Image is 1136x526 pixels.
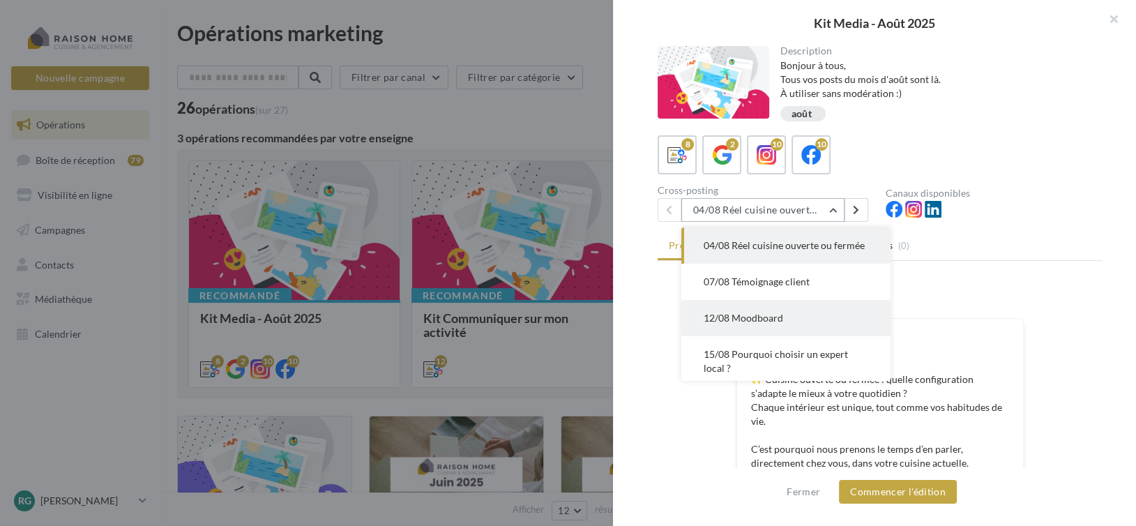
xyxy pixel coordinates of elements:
[635,17,1114,29] div: Kit Media - Août 2025
[681,300,891,336] button: 12/08 Moodboard
[681,138,694,151] div: 8
[704,348,848,374] span: 15/08 Pourquoi choisir un expert local ?
[839,480,957,504] button: Commencer l'édition
[726,138,739,151] div: 2
[681,336,891,386] button: 15/08 Pourquoi choisir un expert local ?
[704,312,783,324] span: 12/08 Moodboard
[792,109,812,119] div: août
[780,59,1092,100] div: Bonjour à tous, Tous vos posts du mois d'août sont là. À utiliser sans modération :)
[681,227,891,264] button: 04/08 Réel cuisine ouverte ou fermée
[681,198,845,222] button: 04/08 Réel cuisine ouverte ou fermée
[898,240,910,251] span: (0)
[815,138,828,151] div: 10
[886,188,1103,198] div: Canaux disponibles
[771,138,783,151] div: 10
[704,276,810,287] span: 07/08 Témoignage client
[780,46,1092,56] div: Description
[658,186,874,195] div: Cross-posting
[704,239,865,251] span: 04/08 Réel cuisine ouverte ou fermée
[681,264,891,300] button: 07/08 Témoignage client
[781,483,826,500] button: Fermer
